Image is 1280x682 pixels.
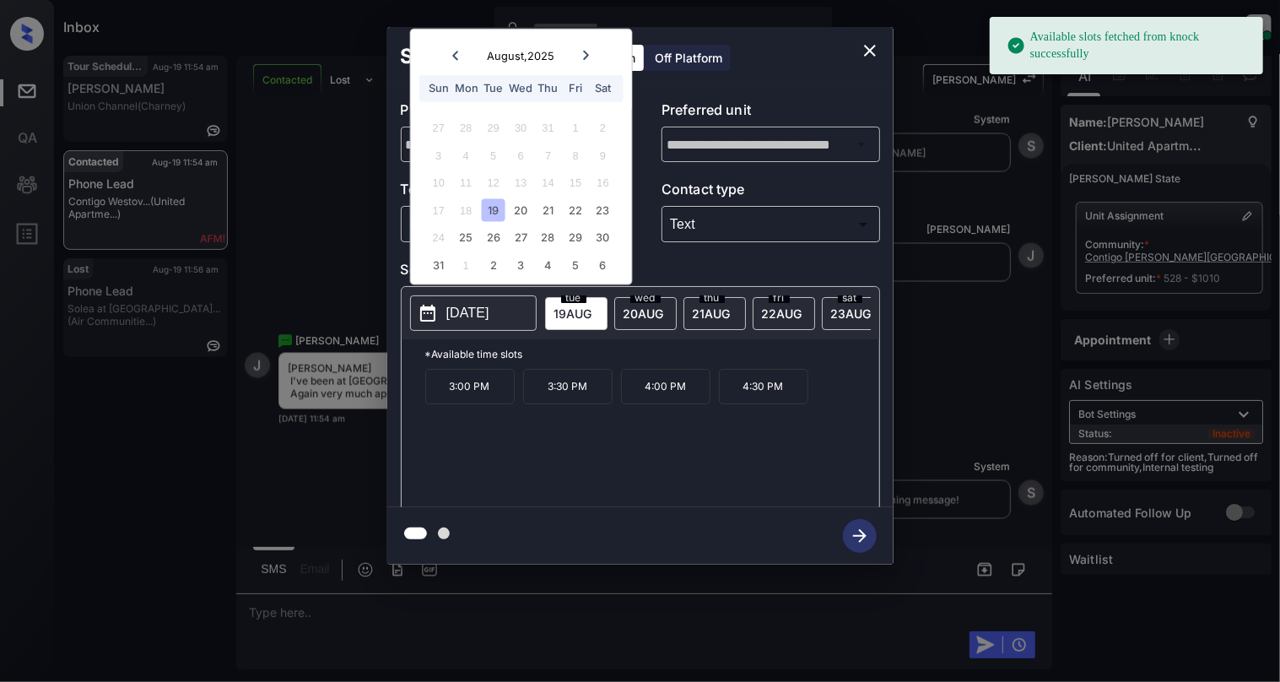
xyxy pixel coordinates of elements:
div: Not available Monday, August 11th, 2025 [455,171,478,194]
div: Not available Saturday, August 9th, 2025 [591,143,614,166]
div: Not available Thursday, August 14th, 2025 [537,171,559,194]
div: Choose Thursday, September 4th, 2025 [537,253,559,276]
div: Sun [427,77,450,100]
h2: Schedule Tour [387,27,559,86]
div: date-select [545,297,608,330]
div: Choose Friday, August 29th, 2025 [564,226,587,249]
div: Choose Wednesday, August 27th, 2025 [510,226,532,249]
div: date-select [614,297,677,330]
button: close [853,34,887,68]
div: Choose Wednesday, August 20th, 2025 [510,198,532,221]
div: Choose Tuesday, August 26th, 2025 [482,226,505,249]
div: date-select [683,297,746,330]
div: date-select [822,297,884,330]
div: Not available Monday, September 1st, 2025 [455,253,478,276]
div: Not available Wednesday, August 13th, 2025 [510,171,532,194]
div: Not available Monday, August 18th, 2025 [455,198,478,221]
div: Not available Friday, August 1st, 2025 [564,116,587,139]
span: 22 AUG [762,306,802,321]
div: Not available Sunday, August 17th, 2025 [427,198,450,221]
div: Choose Thursday, August 28th, 2025 [537,226,559,249]
div: Choose Friday, September 5th, 2025 [564,253,587,276]
p: Contact type [662,179,880,206]
div: Not available Thursday, July 31st, 2025 [537,116,559,139]
p: *Available time slots [425,339,879,369]
div: Not available Tuesday, July 29th, 2025 [482,116,505,139]
div: Not available Sunday, July 27th, 2025 [427,116,450,139]
div: Choose Saturday, September 6th, 2025 [591,253,614,276]
p: 3:30 PM [523,369,613,404]
div: Not available Wednesday, August 6th, 2025 [510,143,532,166]
span: 23 AUG [831,306,872,321]
div: Choose Saturday, August 23rd, 2025 [591,198,614,221]
div: Text [666,210,876,238]
div: Available slots fetched from knock successfully [1007,22,1250,69]
div: Not available Friday, August 8th, 2025 [564,143,587,166]
div: Not available Sunday, August 10th, 2025 [427,171,450,194]
span: wed [630,293,661,303]
div: Not available Friday, August 15th, 2025 [564,171,587,194]
div: Choose Wednesday, September 3rd, 2025 [510,253,532,276]
p: 3:00 PM [425,369,515,404]
div: Thu [537,77,559,100]
span: thu [699,293,725,303]
p: Select slot [401,259,880,286]
div: Not available Monday, July 28th, 2025 [455,116,478,139]
div: Not available Sunday, August 24th, 2025 [427,226,450,249]
div: In Person [405,210,615,238]
p: 4:30 PM [719,369,808,404]
p: 4:00 PM [621,369,710,404]
p: Tour type [401,179,619,206]
div: Not available Monday, August 4th, 2025 [455,143,478,166]
span: 19 AUG [554,306,592,321]
p: Preferred community [401,100,619,127]
div: Tue [482,77,505,100]
div: Choose Saturday, August 30th, 2025 [591,226,614,249]
div: month 2025-08 [416,114,626,279]
div: Sat [591,77,614,100]
span: sat [838,293,862,303]
div: Choose Friday, August 22nd, 2025 [564,198,587,221]
span: tue [561,293,586,303]
p: [DATE] [446,303,489,323]
span: 20 AUG [624,306,664,321]
div: Not available Sunday, August 3rd, 2025 [427,143,450,166]
div: Wed [510,77,532,100]
div: Not available Tuesday, August 5th, 2025 [482,143,505,166]
span: fri [769,293,790,303]
div: date-select [753,297,815,330]
span: 21 AUG [693,306,731,321]
div: Off Platform [646,45,731,71]
div: Not available Saturday, August 16th, 2025 [591,171,614,194]
button: btn-next [833,514,887,558]
div: Not available Tuesday, August 12th, 2025 [482,171,505,194]
div: Choose Tuesday, September 2nd, 2025 [482,253,505,276]
div: Not available Saturday, August 2nd, 2025 [591,116,614,139]
div: Mon [455,77,478,100]
div: Choose Sunday, August 31st, 2025 [427,253,450,276]
div: Choose Tuesday, August 19th, 2025 [482,198,505,221]
div: Not available Wednesday, July 30th, 2025 [510,116,532,139]
div: Choose Thursday, August 21st, 2025 [537,198,559,221]
button: [DATE] [410,295,537,331]
div: Fri [564,77,587,100]
div: Not available Thursday, August 7th, 2025 [537,143,559,166]
p: Preferred unit [662,100,880,127]
div: Choose Monday, August 25th, 2025 [455,226,478,249]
